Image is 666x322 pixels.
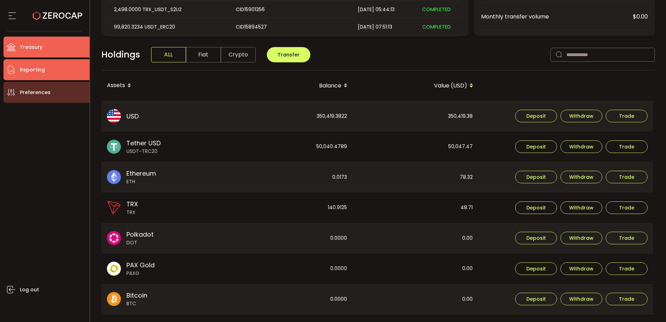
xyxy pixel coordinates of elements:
button: Withdraw [560,201,602,214]
img: eth_portfolio.svg [107,170,121,184]
button: Withdraw [560,293,602,305]
img: usdt_portfolio.svg [107,140,121,154]
span: PAX Gold [126,260,155,270]
span: TRX [126,199,138,209]
img: dot_portfolio.svg [107,231,121,245]
div: CID15894527 [230,23,351,31]
span: ETH [126,178,156,185]
span: Deposit [526,236,546,240]
div: Balance [227,80,353,92]
div: [DATE] 07:51:13 [352,23,417,31]
img: usd_portfolio.svg [107,109,121,123]
span: USD [126,112,139,121]
span: Transfer [278,51,300,58]
button: Withdraw [560,171,602,183]
span: Trade [619,175,634,179]
div: 0.00 [353,223,478,253]
span: DOT [126,239,154,246]
div: Assets [101,80,227,92]
span: Withdraw [569,297,594,301]
span: Polkadot [126,230,154,239]
span: Deposit [526,266,546,271]
span: TRX [126,209,138,216]
span: PAXG [126,270,155,277]
button: Withdraw [560,232,602,244]
div: 140.9125 [227,192,353,223]
div: 0.00 [353,253,478,284]
div: 99,820.3234 USDT_ERC20 [108,23,230,31]
button: Trade [606,140,648,153]
span: Trade [619,144,634,149]
button: Deposit [515,293,557,305]
div: 0.00 [353,284,478,314]
div: 350,419.3822 [227,101,353,131]
div: CID15901356 [230,6,351,14]
button: Withdraw [560,140,602,153]
span: Deposit [526,205,546,210]
button: Trade [606,171,648,183]
button: Deposit [515,232,557,244]
span: Withdraw [569,114,594,118]
img: trx_portfolio.png [107,201,121,215]
span: Crypto [221,47,256,62]
span: ALL [151,47,186,62]
button: Deposit [515,140,557,153]
span: Monthly transfer volume [481,12,633,21]
span: USDT-TRC20 [126,148,161,155]
img: paxg_portfolio.svg [107,262,121,276]
div: [DATE] 05:44:13 [352,6,417,14]
div: 0.0000 [227,253,353,284]
button: Deposit [515,201,557,214]
div: 2,498.0000 TRX_USDT_S2UZ [108,6,230,14]
span: Trade [619,205,634,210]
span: Deposit [526,297,546,301]
span: Tether USD [126,138,161,148]
div: Value (USD) [353,80,479,92]
span: Withdraw [569,205,594,210]
span: Preferences [20,87,51,98]
button: Deposit [515,262,557,275]
span: Deposit [526,175,546,179]
div: 50,047.47 [353,131,478,162]
span: Ethereum [126,169,156,178]
span: Trade [619,114,634,118]
span: Deposit [526,144,546,149]
span: Treasury [20,42,42,52]
button: Transfer [267,47,310,62]
span: COMPLETED [422,23,451,30]
div: 0.0173 [227,162,353,192]
div: 48.71 [353,192,478,223]
span: Holdings [101,48,140,61]
button: Deposit [515,110,557,122]
iframe: Chat Widget [631,289,666,322]
span: Deposit [526,114,546,118]
button: Trade [606,110,648,122]
button: Trade [606,262,648,275]
img: btc_portfolio.svg [107,292,121,306]
span: COMPLETED [422,6,451,13]
button: Deposit [515,171,557,183]
span: $0.00 [633,12,648,21]
span: Reporting [20,65,45,75]
span: Trade [619,297,634,301]
span: Fiat [186,47,221,62]
div: 78.32 [353,162,478,192]
span: Withdraw [569,144,594,149]
span: BTC [126,300,147,307]
button: Trade [606,201,648,214]
div: 50,040.4789 [227,131,353,162]
div: 350,419.38 [353,101,478,131]
span: Log out [20,285,39,295]
button: Trade [606,293,648,305]
div: 0.0000 [227,223,353,253]
div: 0.0000 [227,284,353,314]
span: Trade [619,266,634,271]
button: Withdraw [560,262,602,275]
span: Trade [619,236,634,240]
span: Withdraw [569,236,594,240]
button: Withdraw [560,110,602,122]
span: Withdraw [569,266,594,271]
span: Bitcoin [126,291,147,300]
button: Trade [606,232,648,244]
